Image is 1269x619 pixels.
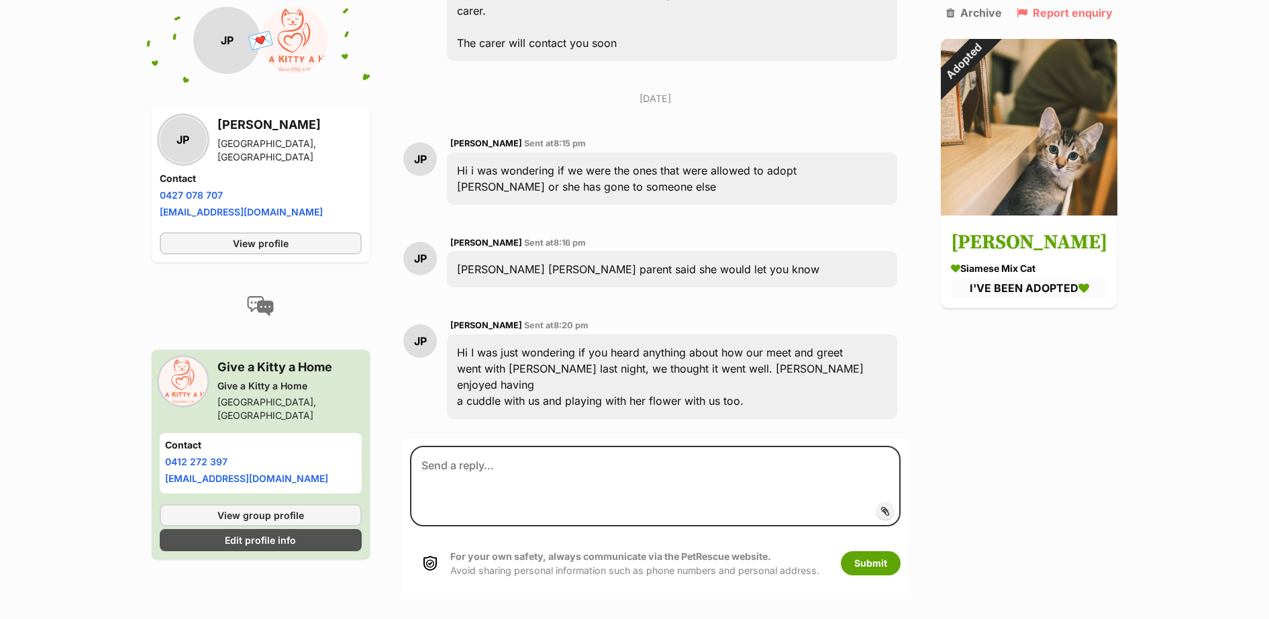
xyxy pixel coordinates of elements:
[447,251,897,287] div: [PERSON_NAME] [PERSON_NAME] parent said she would let you know
[951,279,1107,298] div: I'VE BEEN ADOPTED
[946,7,1002,19] a: Archive
[260,7,327,74] img: Give a Kitty a Home profile pic
[160,232,362,254] a: View profile
[217,379,362,393] div: Give a Kitty a Home
[450,238,522,248] span: [PERSON_NAME]
[247,296,274,316] img: conversation-icon-4a6f8262b818ee0b60e3300018af0b2d0b884aa5de6e9bcb8d3d4eeb1a70a7c4.svg
[447,152,897,205] div: Hi i was wondering if we were the ones that were allowed to adopt [PERSON_NAME] or she has gone t...
[923,21,1003,101] div: Adopted
[450,551,771,562] strong: For your own safety, always communicate via the PetRescue website.
[450,138,522,148] span: [PERSON_NAME]
[217,358,362,377] h3: Give a Kitty a Home
[941,218,1117,308] a: [PERSON_NAME] Siamese Mix Cat I'VE BEEN ADOPTED
[403,142,437,176] div: JP
[160,504,362,526] a: View group profile
[160,189,223,201] a: 0427 078 707
[160,116,207,163] div: JP
[165,456,227,467] a: 0412 272 397
[554,238,586,248] span: 8:16 pm
[160,529,362,551] a: Edit profile info
[524,238,586,248] span: Sent at
[524,320,589,330] span: Sent at
[225,533,296,547] span: Edit profile info
[217,137,362,164] div: [GEOGRAPHIC_DATA], [GEOGRAPHIC_DATA]
[841,551,901,575] button: Submit
[160,206,323,218] a: [EMAIL_ADDRESS][DOMAIN_NAME]
[403,324,437,358] div: JP
[403,91,907,105] p: [DATE]
[217,395,362,422] div: [GEOGRAPHIC_DATA], [GEOGRAPHIC_DATA]
[951,228,1107,258] h3: [PERSON_NAME]
[193,7,260,74] div: JP
[450,549,819,578] p: Avoid sharing personal information such as phone numbers and personal address.
[554,320,589,330] span: 8:20 pm
[233,236,289,250] span: View profile
[165,438,357,452] h4: Contact
[941,205,1117,218] a: Adopted
[160,172,362,185] h4: Contact
[1017,7,1113,19] a: Report enquiry
[524,138,586,148] span: Sent at
[447,334,897,419] div: Hi I was just wondering if you heard anything about how our meet and greet went with [PERSON_NAME...
[160,358,207,405] img: Give a Kitty a Home profile pic
[217,508,304,522] span: View group profile
[951,262,1107,276] div: Siamese Mix Cat
[403,242,437,275] div: JP
[165,473,328,484] a: [EMAIL_ADDRESS][DOMAIN_NAME]
[246,26,276,55] span: 💌
[217,115,362,134] h3: [PERSON_NAME]
[450,320,522,330] span: [PERSON_NAME]
[941,39,1117,216] img: Billie
[554,138,586,148] span: 8:15 pm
